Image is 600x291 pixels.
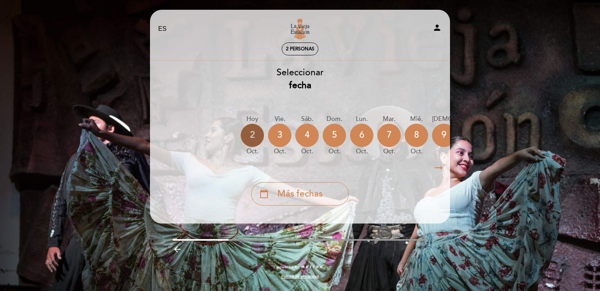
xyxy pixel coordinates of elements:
div: oct. [268,147,291,156]
div: lun. [350,115,373,124]
div: Hoy [241,115,264,124]
div: mar. [377,115,401,124]
div: oct. [432,147,502,156]
div: oct. [295,147,319,156]
b: fecha [289,80,311,91]
div: oct. [350,147,373,156]
div: 6 [350,124,373,147]
div: 3 [268,124,291,147]
div: Seleccionar [150,66,450,92]
i: arrow_right_alt [433,160,445,176]
div: 5 [323,124,346,147]
i: person [432,23,442,32]
a: Política de privacidad [281,274,319,279]
span: 2 personas [286,46,314,52]
div: 9 [432,124,455,147]
img: MEITRE [301,265,323,269]
div: oct. [377,147,401,156]
i: arrow_backward [173,245,182,254]
span: powered by [277,264,299,270]
div: dom. [323,115,346,124]
div: sáb. [295,115,319,124]
div: [DEMOGRAPHIC_DATA]. [432,115,502,124]
div: 2 [241,124,264,147]
div: oct. [323,147,346,156]
div: oct. [405,147,428,156]
a: [GEOGRAPHIC_DATA] [251,18,349,40]
span: Más fechas [277,188,323,201]
i: calendar_today [259,187,269,201]
div: vie. [268,115,291,124]
div: 8 [405,124,428,147]
div: 7 [377,124,401,147]
button: person [432,23,442,35]
a: powered by [277,264,323,270]
div: 4 [295,124,319,147]
div: mié. [405,115,428,124]
div: oct. [241,147,264,156]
